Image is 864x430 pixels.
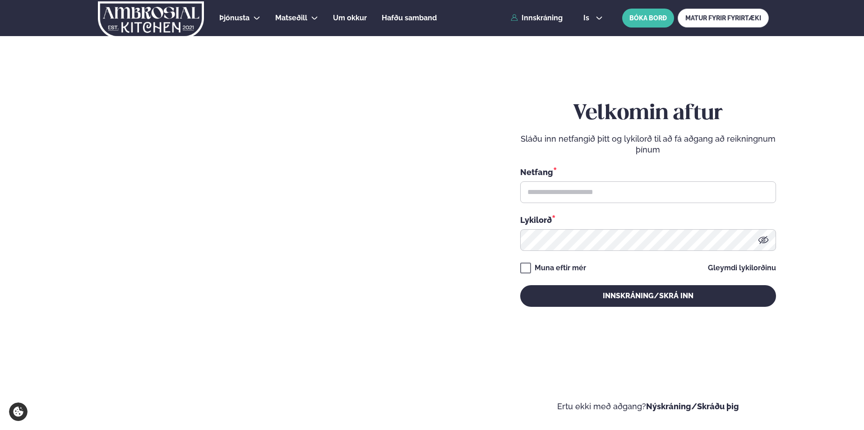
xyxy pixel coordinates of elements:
[576,14,610,22] button: is
[520,134,776,155] p: Sláðu inn netfangið þitt og lykilorð til að fá aðgang að reikningnum þínum
[520,101,776,126] h2: Velkomin aftur
[275,14,307,22] span: Matseðill
[382,13,437,23] a: Hafðu samband
[678,9,769,28] a: MATUR FYRIR FYRIRTÆKI
[646,402,739,411] a: Nýskráning/Skráðu þig
[520,214,776,226] div: Lykilorð
[275,13,307,23] a: Matseðill
[97,1,205,38] img: logo
[520,285,776,307] button: Innskráning/Skrá inn
[9,402,28,421] a: Cookie settings
[382,14,437,22] span: Hafðu samband
[459,401,837,412] p: Ertu ekki með aðgang?
[219,13,249,23] a: Þjónusta
[27,268,214,343] h2: Velkomin á Ambrosial kitchen!
[333,14,367,22] span: Um okkur
[708,264,776,272] a: Gleymdi lykilorðinu
[511,14,563,22] a: Innskráning
[27,354,214,376] p: Ef eitthvað sameinar fólk, þá er [PERSON_NAME] matarferðalag.
[583,14,592,22] span: is
[520,166,776,178] div: Netfang
[219,14,249,22] span: Þjónusta
[622,9,674,28] button: BÓKA BORÐ
[333,13,367,23] a: Um okkur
